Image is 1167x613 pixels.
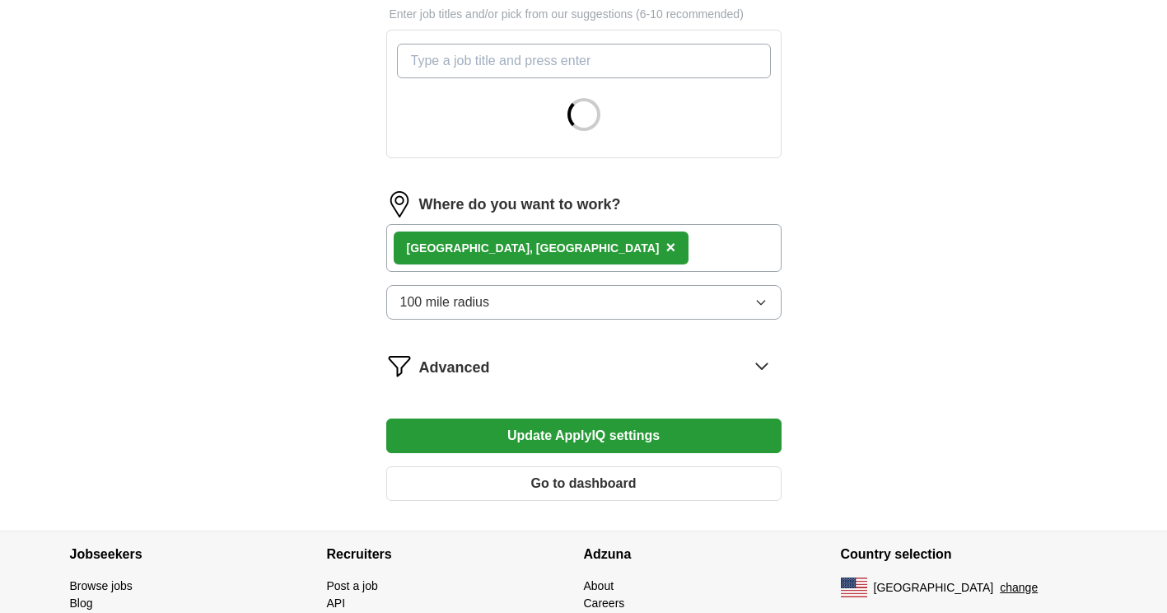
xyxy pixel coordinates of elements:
[407,240,660,257] div: [GEOGRAPHIC_DATA], [GEOGRAPHIC_DATA]
[841,578,867,597] img: US flag
[1000,579,1038,597] button: change
[386,6,782,23] p: Enter job titles and/or pick from our suggestions (6-10 recommended)
[386,191,413,218] img: location.png
[386,466,782,501] button: Go to dashboard
[419,194,621,216] label: Where do you want to work?
[386,285,782,320] button: 100 mile radius
[841,531,1098,578] h4: Country selection
[397,44,771,78] input: Type a job title and press enter
[665,238,675,256] span: ×
[874,579,994,597] span: [GEOGRAPHIC_DATA]
[386,353,413,379] img: filter
[386,419,782,453] button: Update ApplyIQ settings
[584,597,625,610] a: Careers
[327,579,378,592] a: Post a job
[665,236,675,260] button: ×
[70,597,93,610] a: Blog
[70,579,133,592] a: Browse jobs
[327,597,346,610] a: API
[419,357,490,379] span: Advanced
[400,292,490,312] span: 100 mile radius
[584,579,614,592] a: About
